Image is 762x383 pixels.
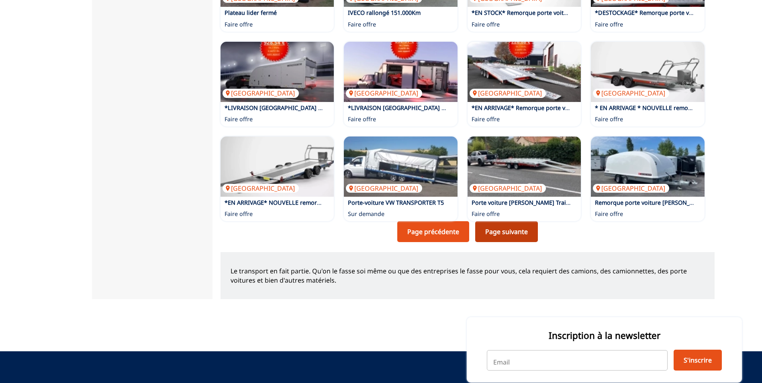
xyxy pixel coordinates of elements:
p: Faire offre [472,115,500,123]
a: Remorque porte voiture [PERSON_NAME] RACE SHUTTLE 3 [595,199,755,206]
a: Porte-voiture VW TRANSPORTER T5[GEOGRAPHIC_DATA] [344,136,458,197]
p: Sur demande [348,210,384,218]
p: Faire offre [595,20,623,29]
p: [GEOGRAPHIC_DATA] [593,184,669,193]
a: IVECO rallongé 151.000Km [348,9,421,16]
p: [GEOGRAPHIC_DATA] [223,89,299,98]
a: Plateau lider fermé [225,9,277,16]
a: *LIVRAISON [GEOGRAPHIC_DATA] / BENELUX OFFERTE* Remorque porte voiture fermée [PERSON_NAME] RT6 6... [348,104,699,112]
img: *EN ARRIVAGE* Remorque porte voiture BRIAN JAMES T6 6x2,24m NEUVE [468,42,581,102]
a: *EN ARRIVAGE* NOUVELLE remorque porte voiture BRIAN JAMES A TRANSPORTER 5mx2,10m neuve[GEOGRAPHIC... [221,136,334,197]
p: Faire offre [595,210,623,218]
p: Faire offre [348,115,376,123]
a: *LIVRAISON [GEOGRAPHIC_DATA] / BENELUX OFFERTE* Remorque porte voiture fermée [PERSON_NAME] RT7 6... [225,104,576,112]
a: *EN STOCK* Remorque porte voiture [PERSON_NAME] T6 5,50x2,24m NEUVE [472,9,681,16]
a: Porte-voiture VW TRANSPORTER T5 [348,199,444,206]
a: *EN ARRIVAGE* NOUVELLE remorque porte voiture [PERSON_NAME] A TRANSPORTER 5mx2,10m neuve [225,199,506,206]
img: *EN ARRIVAGE* NOUVELLE remorque porte voiture BRIAN JAMES A TRANSPORTER 5mx2,10m neuve [221,136,334,197]
p: Faire offre [348,20,376,29]
a: *EN ARRIVAGE* Remorque porte voiture BRIAN JAMES T6 6x2,24m NEUVE[GEOGRAPHIC_DATA] [468,42,581,102]
a: Porte voiture Brian James Trailers[GEOGRAPHIC_DATA] [468,136,581,197]
a: *EN ARRIVAGE* Remorque porte voiture [PERSON_NAME] T6 6x2,24m NEUVE [472,104,682,112]
p: Faire offre [225,210,253,218]
p: [GEOGRAPHIC_DATA] [346,89,422,98]
img: *LIVRAISON FRANCE / BENELUX OFFERTE* Remorque porte voiture fermée BRIAN JAMES RT6 6m x 2.29m NEUVE [344,42,458,102]
p: [GEOGRAPHIC_DATA] [593,89,669,98]
img: Remorque porte voiture BRIAN JAMES RACE SHUTTLE 3 [591,136,705,197]
p: Faire offre [472,210,500,218]
p: Faire offre [225,20,253,29]
a: Page précédente [397,221,469,242]
button: S'inscrire [674,350,722,371]
a: Porte voiture [PERSON_NAME] Trailers [472,199,576,206]
p: Faire offre [225,115,253,123]
img: * EN ARRIVAGE * NOUVELLE remorque porte voiture BRIAN JAMES A TRANSPORTER 5,50mx2,10m neuve [591,42,705,102]
img: Porte voiture Brian James Trailers [468,136,581,197]
a: Page suivante [475,221,538,242]
img: *LIVRAISON FRANCE / BENELUX OFFERTE* Remorque porte voiture fermée BRIAN JAMES RT7 6m x 2.30m NEUVE [221,42,334,102]
p: Faire offre [595,115,623,123]
p: [GEOGRAPHIC_DATA] [470,89,546,98]
input: Email [487,350,668,370]
p: [GEOGRAPHIC_DATA] [346,184,422,193]
a: *LIVRAISON FRANCE / BENELUX OFFERTE* Remorque porte voiture fermée BRIAN JAMES RT6 6m x 2.29m NEU... [344,42,458,102]
a: * EN ARRIVAGE * NOUVELLE remorque porte voiture BRIAN JAMES A TRANSPORTER 5,50mx2,10m neuve[GEOGR... [591,42,705,102]
a: Remorque porte voiture BRIAN JAMES RACE SHUTTLE 3[GEOGRAPHIC_DATA] [591,136,705,197]
a: *LIVRAISON FRANCE / BENELUX OFFERTE* Remorque porte voiture fermée BRIAN JAMES RT7 6m x 2.30m NEU... [221,42,334,102]
img: Porte-voiture VW TRANSPORTER T5 [344,136,458,197]
p: Inscription à la newsletter [487,329,722,342]
p: Le transport en fait partie. Qu'on le fasse soi même ou que des entreprises le fasse pour vous, c... [231,267,705,285]
p: [GEOGRAPHIC_DATA] [223,184,299,193]
p: [GEOGRAPHIC_DATA] [470,184,546,193]
p: Faire offre [472,20,500,29]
